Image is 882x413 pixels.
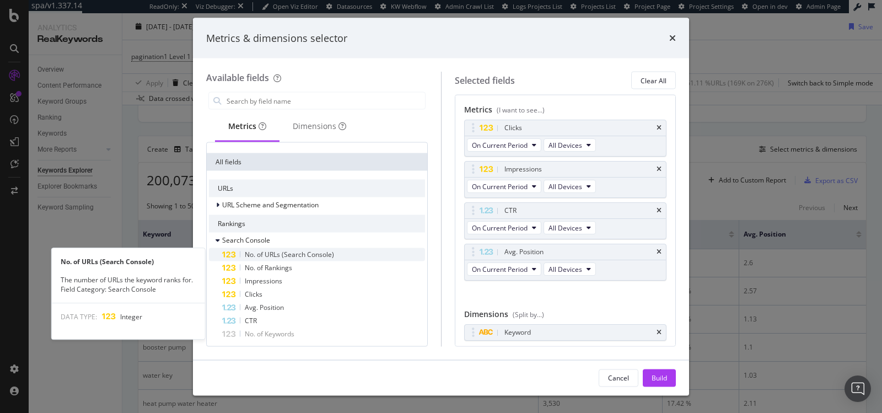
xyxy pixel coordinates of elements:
div: Selected fields [455,74,515,87]
div: All fields [207,153,427,171]
span: Avg. Position [245,303,284,312]
div: Metrics [464,104,667,120]
div: Dimensions [464,309,667,324]
div: times [669,31,676,45]
span: All Devices [548,223,582,232]
div: URLs [209,180,425,197]
span: All Devices [548,264,582,273]
button: All Devices [544,221,596,234]
span: No. of Rankings [245,263,292,272]
button: On Current Period [467,138,541,152]
div: (Split by...) [513,310,544,319]
div: Metrics & dimensions selector [206,31,347,45]
input: Search by field name [225,93,425,109]
div: times [657,207,661,214]
div: times [657,329,661,336]
button: On Current Period [467,262,541,276]
div: Impressions [504,164,542,175]
span: No. of Keywords [245,329,294,339]
button: All Devices [544,138,596,152]
div: Keywordtimes [464,324,667,341]
span: Search Console [222,235,270,245]
span: On Current Period [472,140,528,149]
span: All Devices [548,140,582,149]
div: times [657,249,661,255]
button: Clear All [631,72,676,89]
div: Build [652,373,667,382]
button: Cancel [599,369,638,387]
div: Rankings [209,215,425,233]
span: Clicks [245,289,262,299]
span: Impressions [245,276,282,286]
div: The number of URLs the keyword ranks for. Field Category: Search Console [52,275,205,294]
button: On Current Period [467,180,541,193]
div: No. of URLs (Search Console) [52,257,205,266]
span: No. of URLs (Search Console) [245,250,334,259]
span: On Current Period [472,264,528,273]
div: times [657,166,661,173]
div: Cancel [608,373,629,382]
span: Branded Metrics [229,346,280,355]
div: CTRtimesOn Current PeriodAll Devices [464,202,667,239]
button: All Devices [544,180,596,193]
div: Dimensions [293,121,346,132]
span: On Current Period [472,223,528,232]
div: Available fields [206,72,269,84]
button: Build [643,369,676,387]
div: ClickstimesOn Current PeriodAll Devices [464,120,667,157]
span: CTR [245,316,257,325]
div: (I want to see...) [497,105,545,115]
div: Keyword [504,327,531,338]
span: All Devices [548,181,582,191]
div: Clicks [504,122,522,133]
div: Open Intercom Messenger [845,376,871,402]
span: URL Scheme and Segmentation [222,200,319,210]
button: All Devices [544,262,596,276]
div: Avg. Position [504,246,544,258]
button: On Current Period [467,221,541,234]
span: On Current Period [472,181,528,191]
div: Clear All [641,76,666,85]
div: times [657,125,661,131]
div: ImpressionstimesOn Current PeriodAll Devices [464,161,667,198]
div: Avg. PositiontimesOn Current PeriodAll Devices [464,244,667,281]
div: Metrics [228,121,266,132]
div: modal [193,18,689,395]
div: CTR [504,205,517,216]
